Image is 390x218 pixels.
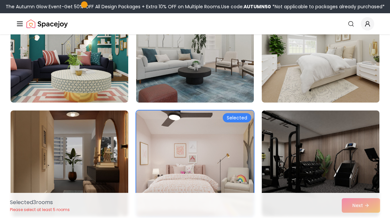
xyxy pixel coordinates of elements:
[244,3,271,10] b: AUTUMN50
[16,13,374,34] nav: Global
[10,207,70,212] p: Please select at least 5 rooms
[223,113,251,122] div: Selected
[10,198,70,206] p: Selected 3 room s
[262,110,379,216] img: Room room-9
[26,17,68,30] img: Spacejoy Logo
[6,3,385,10] div: The Autumn Glow Event-Get 50% OFF All Design Packages + Extra 10% OFF on Multiple Rooms.
[136,110,254,216] img: Room room-8
[271,3,385,10] span: *Not applicable to packages already purchased*
[11,110,128,216] img: Room room-7
[26,17,68,30] a: Spacejoy
[221,3,271,10] span: Use code:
